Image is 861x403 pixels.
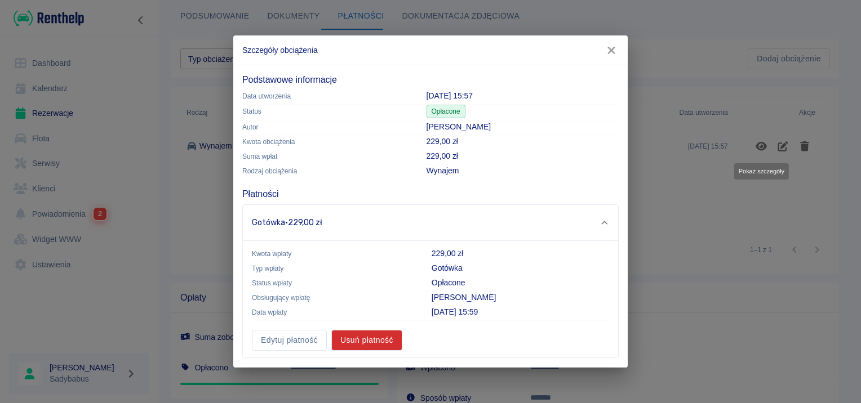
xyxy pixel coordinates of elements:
[427,106,465,117] span: Opłacone
[242,189,278,200] h5: Płatności
[242,74,619,86] h5: Podstawowe informacje
[252,293,414,303] p: Obsługujący wpłatę
[432,262,609,274] p: Gotówka
[432,277,609,289] p: Opłacone
[242,137,409,147] p: Kwota obciążenia
[242,91,409,101] p: Data utworzenia
[432,292,609,303] p: [PERSON_NAME]
[252,249,414,259] p: Kwota wpłaty
[432,248,609,259] p: 229,00 zł
[242,106,409,117] p: Status
[242,122,409,132] p: Autor
[427,136,619,147] p: 229,00 zł
[331,330,402,351] button: Usuń płatność
[427,150,619,162] p: 229,00 zł
[252,217,600,229] div: Gotówka · 229,00 zł
[242,166,409,176] p: Rodzaj obciążenia
[233,35,628,65] h2: Szczegóły obciążenia
[427,165,619,177] p: Wynajem
[252,278,414,288] p: Status wpłaty
[252,330,327,351] button: Edytuj płatność
[432,306,609,318] p: [DATE] 15:59
[252,263,414,274] p: Typ wpłaty
[734,163,789,180] div: Pokaż szczegóły
[427,121,619,133] p: [PERSON_NAME]
[243,205,618,241] div: Gotówka·229,00 zł
[427,90,619,102] p: [DATE] 15:57
[252,307,414,317] p: Data wpłaty
[242,151,409,162] p: Suma wpłat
